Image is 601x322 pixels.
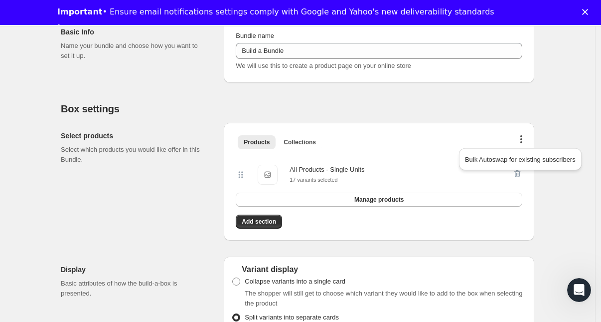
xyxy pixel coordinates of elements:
h2: Basic Info [61,27,208,37]
p: Select which products you would like offer in this Bundle. [61,145,208,165]
a: Learn more [57,23,109,34]
input: ie. Smoothie box [236,43,522,59]
span: We will use this to create a product page on your online store [236,62,411,69]
span: Add section [242,218,276,226]
iframe: Intercom live chat [567,278,591,302]
span: Bulk Autoswap for existing subscribers [465,156,576,163]
div: Close [582,9,592,15]
button: Add section [236,215,282,229]
span: Collections [284,138,316,146]
div: Variant display [232,265,526,275]
span: Bundle name [236,32,274,39]
b: Important [57,7,102,16]
span: Products [244,138,270,146]
h2: Select products [61,131,208,141]
h2: Box settings [61,103,534,115]
span: The shopper will still get to choose which variant they would like to add to the box when selecti... [245,290,522,307]
p: Name your bundle and choose how you want to set it up. [61,41,208,61]
span: Split variants into separate cards [245,314,339,321]
div: All Products - Single Units [290,165,364,175]
p: Basic attributes of how the build-a-box is presented. [61,279,208,299]
span: Manage products [354,196,404,204]
h2: Display [61,265,208,275]
span: Collapse variants into a single card [245,278,345,285]
button: Manage products [236,193,522,207]
small: 17 variants selected [290,177,337,183]
div: • Ensure email notifications settings comply with Google and Yahoo's new deliverability standards [57,7,494,17]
